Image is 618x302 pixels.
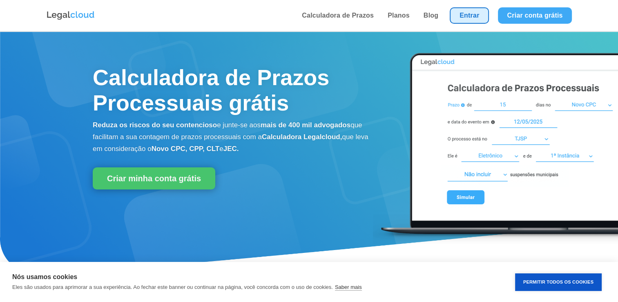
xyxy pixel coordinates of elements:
[93,167,215,189] a: Criar minha conta grátis
[373,239,618,246] a: Calculadora de Prazos Processuais Legalcloud
[152,145,220,153] b: Novo CPC, CPP, CLT
[223,145,239,153] b: JEC.
[262,133,342,141] b: Calculadora Legalcloud,
[93,119,371,155] p: e junte-se aos que facilitam a sua contagem de prazos processuais com a que leva em consideração o e
[93,65,329,115] span: Calculadora de Prazos Processuais grátis
[93,121,217,129] b: Reduza os riscos do seu contencioso
[373,44,618,245] img: Calculadora de Prazos Processuais Legalcloud
[12,284,333,290] p: Eles são usados para aprimorar a sua experiência. Ao fechar este banner ou continuar na página, v...
[450,7,489,24] a: Entrar
[498,7,571,24] a: Criar conta grátis
[261,121,350,129] b: mais de 400 mil advogados
[335,284,362,291] a: Saber mais
[46,10,95,21] img: Logo da Legalcloud
[515,273,602,291] button: Permitir Todos os Cookies
[12,273,77,280] strong: Nós usamos cookies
